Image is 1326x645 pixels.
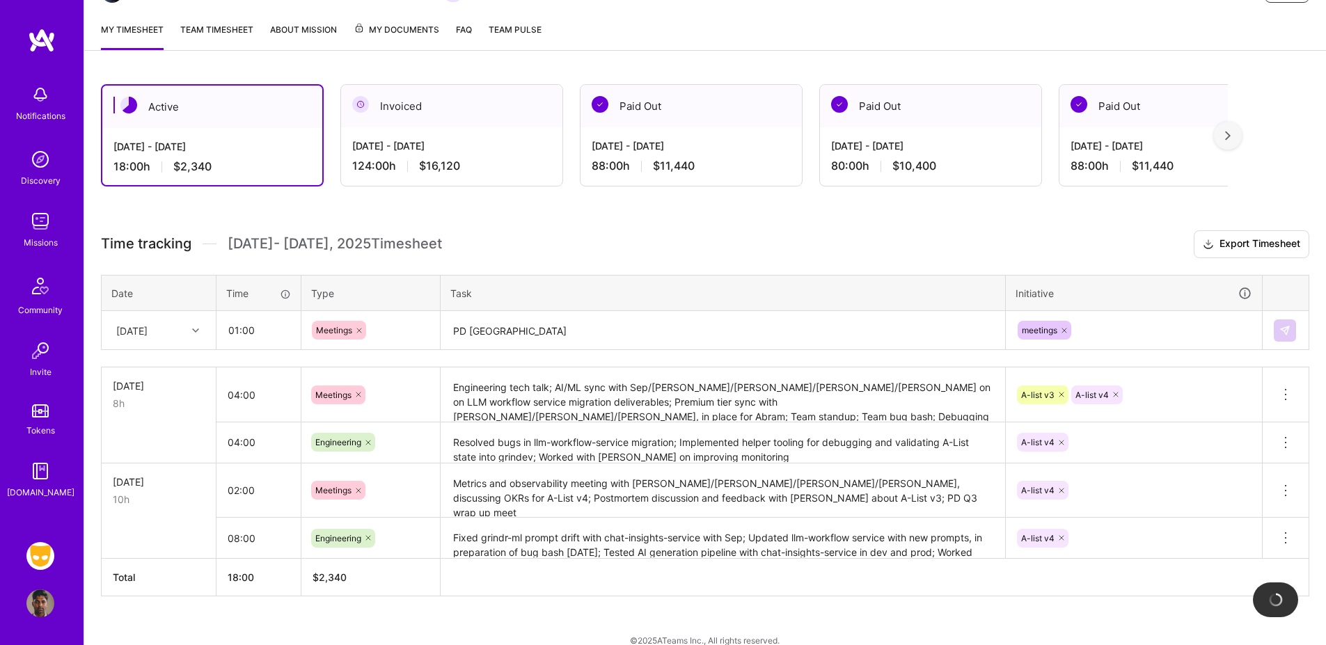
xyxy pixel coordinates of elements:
[1071,159,1270,173] div: 88:00 h
[352,159,551,173] div: 124:00 h
[316,325,352,335] span: Meetings
[592,96,608,113] img: Paid Out
[581,85,802,127] div: Paid Out
[1225,131,1231,141] img: right
[653,159,695,173] span: $11,440
[101,22,164,50] a: My timesheet
[192,327,199,334] i: icon Chevron
[26,423,55,438] div: Tokens
[1021,485,1055,495] span: A-list v4
[831,96,848,113] img: Paid Out
[216,472,301,509] input: HH:MM
[442,465,1004,517] textarea: Metrics and observability meeting with [PERSON_NAME]/[PERSON_NAME]/[PERSON_NAME]/[PERSON_NAME], d...
[102,275,216,311] th: Date
[113,475,205,489] div: [DATE]
[592,138,791,153] div: [DATE] - [DATE]
[26,145,54,173] img: discovery
[226,286,291,301] div: Time
[270,22,337,50] a: About Mission
[315,485,352,495] span: Meetings
[1279,325,1291,336] img: Submit
[1203,237,1214,252] i: icon Download
[113,492,205,507] div: 10h
[1132,159,1174,173] span: $11,440
[216,520,301,557] input: HH:MM
[113,139,311,154] div: [DATE] - [DATE]
[21,173,61,188] div: Discovery
[489,24,542,35] span: Team Pulse
[113,159,311,174] div: 18:00 h
[16,109,65,123] div: Notifications
[352,138,551,153] div: [DATE] - [DATE]
[26,589,54,617] img: User Avatar
[116,323,148,337] div: [DATE]
[113,379,205,393] div: [DATE]
[26,542,54,570] img: Grindr: Mobile + BE + Cloud
[1274,319,1297,342] div: null
[26,337,54,365] img: Invite
[26,81,54,109] img: bell
[217,312,300,349] input: HH:MM
[23,542,58,570] a: Grindr: Mobile + BE + Cloud
[419,159,460,173] span: $16,120
[32,404,49,417] img: tokens
[1021,437,1055,447] span: A-list v4
[120,97,137,113] img: Active
[26,457,54,485] img: guide book
[315,533,361,543] span: Engineering
[102,86,322,128] div: Active
[1021,533,1055,543] span: A-list v4
[24,269,57,303] img: Community
[113,396,205,411] div: 8h
[1016,285,1252,301] div: Initiative
[180,22,253,50] a: Team timesheet
[354,22,439,50] a: My Documents
[1071,138,1270,153] div: [DATE] - [DATE]
[7,485,74,500] div: [DOMAIN_NAME]
[1266,590,1285,609] img: loading
[442,424,1004,462] textarea: Resolved bugs in llm-workflow-service migration; Implemented helper tooling for debugging and val...
[102,559,216,596] th: Total
[592,159,791,173] div: 88:00 h
[489,22,542,50] a: Team Pulse
[1022,325,1057,335] span: meetings
[831,138,1030,153] div: [DATE] - [DATE]
[1075,390,1109,400] span: A-list v4
[442,369,1004,421] textarea: Engineering tech talk; AI/ML sync with Sep/[PERSON_NAME]/[PERSON_NAME]/[PERSON_NAME]/[PERSON_NAME...
[301,275,441,311] th: Type
[1059,85,1281,127] div: Paid Out
[456,22,472,50] a: FAQ
[216,424,301,461] input: HH:MM
[216,559,301,596] th: 18:00
[441,275,1006,311] th: Task
[315,390,352,400] span: Meetings
[820,85,1041,127] div: Paid Out
[892,159,936,173] span: $10,400
[313,571,347,583] span: $ 2,340
[28,28,56,53] img: logo
[341,85,562,127] div: Invoiced
[1021,390,1055,400] span: A-list v3
[1194,230,1309,258] button: Export Timesheet
[442,312,1004,349] textarea: PD [GEOGRAPHIC_DATA]
[30,365,52,379] div: Invite
[24,235,58,250] div: Missions
[352,96,369,113] img: Invoiced
[216,376,301,413] input: HH:MM
[354,22,439,38] span: My Documents
[26,207,54,235] img: teamwork
[23,589,58,617] a: User Avatar
[1071,96,1087,113] img: Paid Out
[228,235,442,253] span: [DATE] - [DATE] , 2025 Timesheet
[831,159,1030,173] div: 80:00 h
[18,303,63,317] div: Community
[315,437,361,447] span: Engineering
[173,159,212,174] span: $2,340
[101,235,191,253] span: Time tracking
[442,519,1004,557] textarea: Fixed grindr-ml prompt drift with chat-insights-service with Sep; Updated llm-workflow service wi...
